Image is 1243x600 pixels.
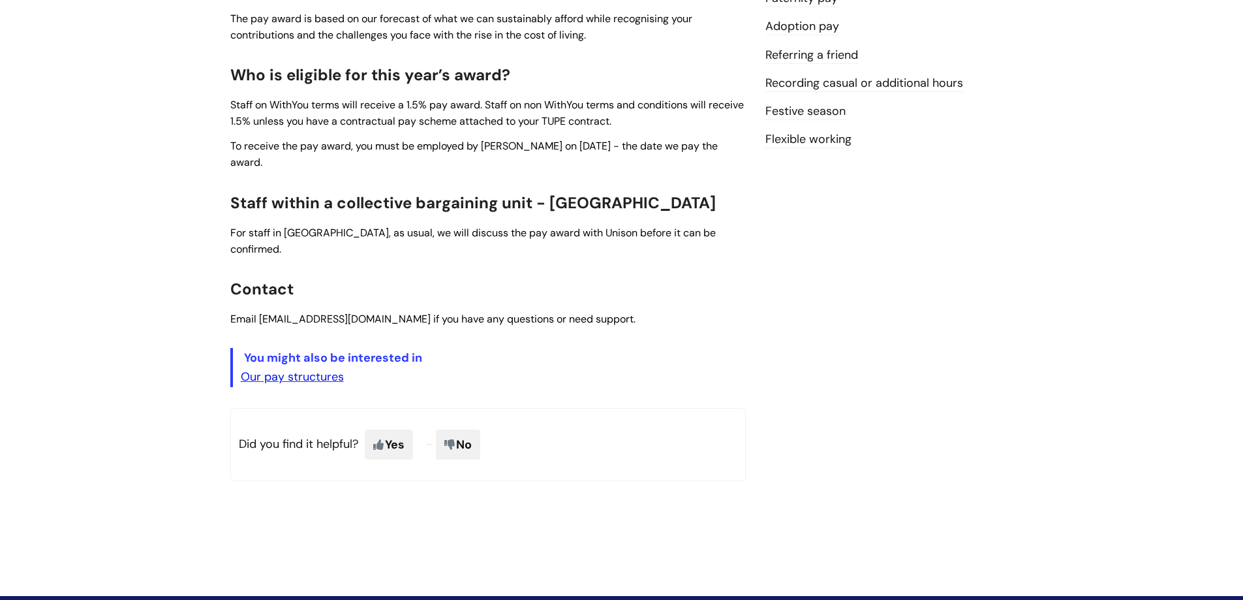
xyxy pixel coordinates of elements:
[230,226,716,256] span: For staff in [GEOGRAPHIC_DATA], as usual, we will discuss the pay award with Unison before it can...
[230,12,692,42] span: The pay award is based on our forecast of what we can sustainably afford while recognising your c...
[230,312,636,326] span: Email [EMAIL_ADDRESS][DOMAIN_NAME] if you have any questions or need support.
[230,139,718,169] span: To receive the pay award, you must be employed by [PERSON_NAME] on [DATE] - the date we pay the a...
[765,18,839,35] a: Adoption pay
[241,369,344,385] a: Our pay structures
[230,65,510,85] span: Who is eligible for this year’s award?
[436,430,480,460] span: No
[230,408,746,481] p: Did you find it helpful?
[765,47,858,64] a: Referring a friend
[230,193,716,213] span: Staff within a collective bargaining unit - [GEOGRAPHIC_DATA]
[230,279,294,299] span: Contact
[230,98,744,128] span: Staff on WithYou terms will receive a 1.5% pay award. Staff on non WithYou terms and conditions w...
[244,350,422,366] span: You might also be interested in
[765,75,963,92] a: Recording casual or additional hours
[765,131,852,148] a: Flexible working
[365,430,413,460] span: Yes
[765,103,846,120] a: Festive season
